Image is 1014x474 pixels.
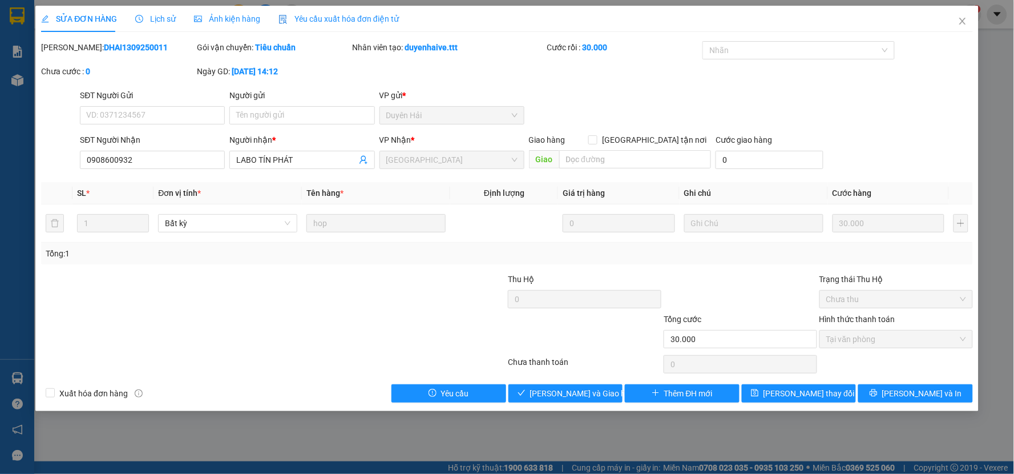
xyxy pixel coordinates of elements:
[391,384,506,403] button: exclamation-circleYêu cầu
[583,43,608,52] b: 30.000
[10,35,126,49] div: DUNG
[134,23,225,37] div: SẮC
[135,14,176,23] span: Lịch sử
[55,387,132,400] span: Xuất hóa đơn hàng
[684,214,823,232] input: Ghi Chú
[529,150,559,168] span: Giao
[405,43,458,52] b: duyenhaive.ttt
[197,65,350,78] div: Ngày GD:
[625,384,740,403] button: plusThêm ĐH mới
[255,43,296,52] b: Tiêu chuẩn
[559,150,712,168] input: Dọc đường
[306,214,446,232] input: VD: Bàn, Ghế
[104,43,168,52] b: DHAI1309250011
[306,188,344,198] span: Tên hàng
[80,89,225,102] div: SĐT Người Gửi
[958,17,967,26] span: close
[10,10,27,22] span: Gửi:
[652,389,660,398] span: plus
[751,389,759,398] span: save
[101,82,116,98] span: SL
[134,10,225,23] div: Cầu Ngang
[10,10,126,35] div: [GEOGRAPHIC_DATA]
[278,14,399,23] span: Yêu cầu xuất hóa đơn điện tử
[158,188,201,198] span: Đơn vị tính
[41,65,195,78] div: Chưa cước :
[278,15,288,24] img: icon
[10,83,225,97] div: Tên hàng: THX ( : 1 )
[194,14,260,23] span: Ảnh kiện hàng
[86,67,90,76] b: 0
[826,331,966,348] span: Tại văn phòng
[41,15,49,23] span: edit
[547,41,701,54] div: Cước rồi :
[508,384,623,403] button: check[PERSON_NAME] và Giao hàng
[833,188,872,198] span: Cước hàng
[197,41,350,54] div: Gói vận chuyển:
[947,6,979,38] button: Close
[484,188,524,198] span: Định lượng
[359,155,368,164] span: user-add
[870,389,878,398] span: printer
[429,389,437,398] span: exclamation-circle
[194,15,202,23] span: picture
[135,389,143,397] span: info-circle
[41,14,117,23] span: SỬA ĐƠN HÀNG
[386,107,518,124] span: Duyên Hải
[529,135,565,144] span: Giao hàng
[379,135,411,144] span: VP Nhận
[507,356,662,376] div: Chưa thanh toán
[386,151,518,168] span: Sài Gòn
[135,15,143,23] span: clock-circle
[132,63,148,75] span: CC :
[826,291,966,308] span: Chưa thu
[353,41,545,54] div: Nhân viên tạo:
[763,387,855,400] span: [PERSON_NAME] thay đổi
[46,247,391,260] div: Tổng: 1
[530,387,640,400] span: [PERSON_NAME] và Giao hàng
[441,387,469,400] span: Yêu cầu
[664,315,701,324] span: Tổng cước
[134,37,225,53] div: 0987777969
[597,134,711,146] span: [GEOGRAPHIC_DATA] tận nơi
[165,215,290,232] span: Bất kỳ
[229,89,374,102] div: Người gửi
[77,188,86,198] span: SL
[954,214,968,232] button: plus
[680,182,828,204] th: Ghi chú
[819,315,895,324] label: Hình thức thanh toán
[742,384,857,403] button: save[PERSON_NAME] thay đổi
[664,387,713,400] span: Thêm ĐH mới
[46,214,64,232] button: delete
[229,134,374,146] div: Người nhận
[379,89,524,102] div: VP gửi
[819,273,973,286] div: Trạng thái Thu Hộ
[232,67,278,76] b: [DATE] 14:12
[833,214,945,232] input: 0
[518,389,526,398] span: check
[508,275,534,284] span: Thu Hộ
[563,214,675,232] input: 0
[132,60,227,76] div: 60.000
[716,135,772,144] label: Cước giao hàng
[858,384,973,403] button: printer[PERSON_NAME] và In
[41,41,195,54] div: [PERSON_NAME]:
[563,188,605,198] span: Giá trị hàng
[716,151,823,169] input: Cước giao hàng
[80,134,225,146] div: SĐT Người Nhận
[134,11,161,23] span: Nhận:
[882,387,962,400] span: [PERSON_NAME] và In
